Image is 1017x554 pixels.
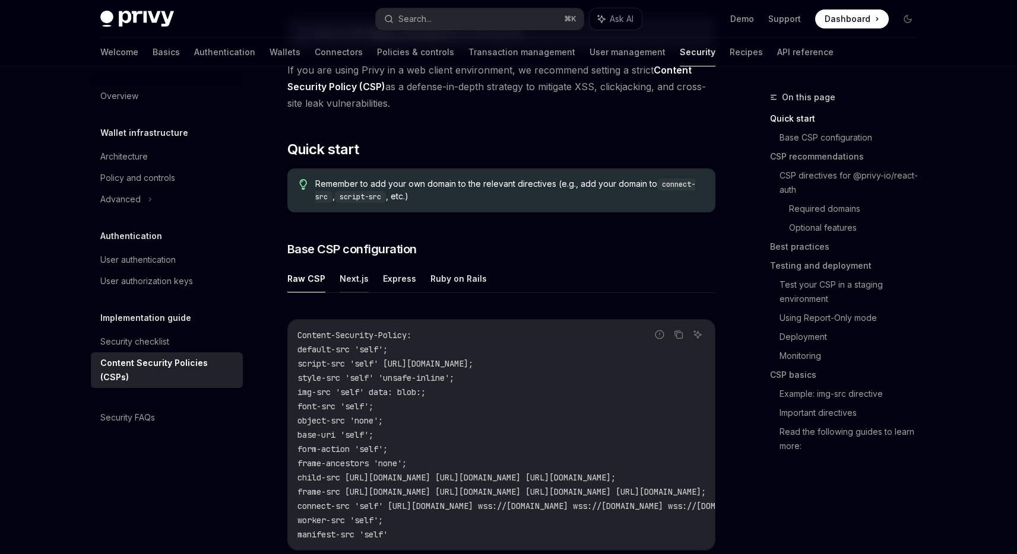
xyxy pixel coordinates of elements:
[730,38,763,66] a: Recipes
[315,179,695,203] code: connect-src
[780,422,927,456] a: Read the following guides to learn more:
[91,407,243,428] a: Security FAQs
[297,330,411,340] span: Content-Security-Policy:
[780,308,927,327] a: Using Report-Only mode
[100,38,138,66] a: Welcome
[91,352,243,388] a: Content Security Policies (CSPs)
[297,429,373,440] span: base-uri 'self';
[340,265,369,292] button: Next.js
[297,444,388,454] span: form-action 'self';
[383,265,416,292] button: Express
[91,270,243,292] a: User authorization keys
[100,274,193,288] div: User authorization keys
[898,9,917,28] button: Toggle dark mode
[153,38,180,66] a: Basics
[100,126,188,140] h5: Wallet infrastructure
[777,38,834,66] a: API reference
[815,9,889,28] a: Dashboard
[91,146,243,167] a: Architecture
[297,472,616,483] span: child-src [URL][DOMAIN_NAME] [URL][DOMAIN_NAME] [URL][DOMAIN_NAME];
[287,62,715,112] span: If you are using Privy in a web client environment, we recommend setting a strict as a defense-in...
[780,346,927,365] a: Monitoring
[297,387,426,397] span: img-src 'self' data: blob:;
[315,178,703,203] span: Remember to add your own domain to the relevant directives (e.g., add your domain to , , etc.)
[91,85,243,107] a: Overview
[780,166,927,199] a: CSP directives for @privy-io/react-auth
[100,149,148,164] div: Architecture
[287,140,359,159] span: Quick start
[770,147,927,166] a: CSP recommendations
[690,327,705,342] button: Ask AI
[100,335,169,349] div: Security checklist
[297,358,473,369] span: script-src 'self' [URL][DOMAIN_NAME];
[91,167,243,189] a: Policy and controls
[610,13,633,25] span: Ask AI
[297,401,373,412] span: font-src 'self';
[100,192,141,206] div: Advanced
[564,14,576,24] span: ⌘ K
[297,501,967,511] span: connect-src 'self' [URL][DOMAIN_NAME] wss://[DOMAIN_NAME] wss://[DOMAIN_NAME] wss://[DOMAIN_NAME]...
[287,241,417,257] span: Base CSP configuration
[377,38,454,66] a: Policies & controls
[297,372,454,383] span: style-src 'self' 'unsafe-inline';
[100,311,191,325] h5: Implementation guide
[335,191,386,203] code: script-src
[297,458,407,469] span: frame-ancestors 'none';
[652,327,667,342] button: Report incorrect code
[398,12,432,26] div: Search...
[468,38,575,66] a: Transaction management
[376,8,584,30] button: Search...⌘K
[91,249,243,270] a: User authentication
[270,38,300,66] a: Wallets
[680,38,715,66] a: Security
[299,179,308,190] svg: Tip
[789,218,927,237] a: Optional features
[780,275,927,308] a: Test your CSP in a staging environment
[789,199,927,218] a: Required domains
[315,38,363,66] a: Connectors
[297,344,388,355] span: default-src 'self';
[100,356,236,384] div: Content Security Policies (CSPs)
[780,384,927,403] a: Example: img-src directive
[780,128,927,147] a: Base CSP configuration
[297,415,383,426] span: object-src 'none';
[590,8,642,30] button: Ask AI
[671,327,686,342] button: Copy the contents from the code block
[770,365,927,384] a: CSP basics
[100,229,162,243] h5: Authentication
[194,38,255,66] a: Authentication
[825,13,870,25] span: Dashboard
[297,515,383,526] span: worker-src 'self';
[100,89,138,103] div: Overview
[780,403,927,422] a: Important directives
[430,265,487,292] button: Ruby on Rails
[287,265,325,292] button: Raw CSP
[770,109,927,128] a: Quick start
[770,237,927,256] a: Best practices
[100,410,155,425] div: Security FAQs
[100,171,175,185] div: Policy and controls
[91,331,243,352] a: Security checklist
[768,13,801,25] a: Support
[770,256,927,275] a: Testing and deployment
[100,11,174,27] img: dark logo
[100,253,176,267] div: User authentication
[780,327,927,346] a: Deployment
[782,90,835,104] span: On this page
[297,529,388,540] span: manifest-src 'self'
[590,38,666,66] a: User management
[730,13,754,25] a: Demo
[297,486,706,497] span: frame-src [URL][DOMAIN_NAME] [URL][DOMAIN_NAME] [URL][DOMAIN_NAME] [URL][DOMAIN_NAME];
